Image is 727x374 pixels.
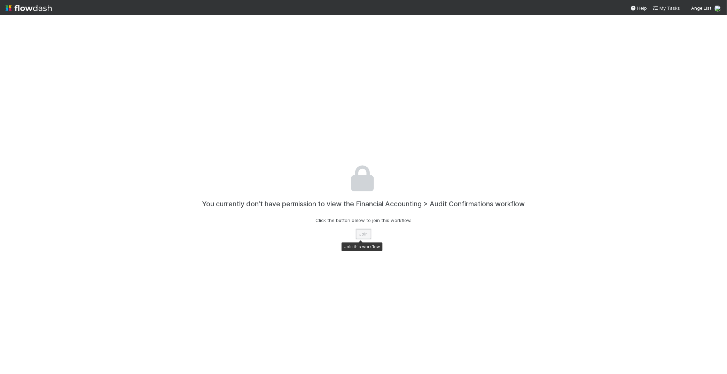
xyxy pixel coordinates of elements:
[691,5,712,11] span: AngelList
[653,5,680,11] a: My Tasks
[356,229,371,239] button: Join
[315,217,412,224] p: Click the button below to join this workflow.
[202,200,525,208] h4: You currently don’t have permission to view the Financial Accounting > Audit Confirmations workflow
[6,2,52,14] img: logo-inverted-e16ddd16eac7371096b0.svg
[631,5,647,11] div: Help
[714,5,721,12] img: avatar_7e1c67d1-c55a-4d71-9394-c171c6adeb61.png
